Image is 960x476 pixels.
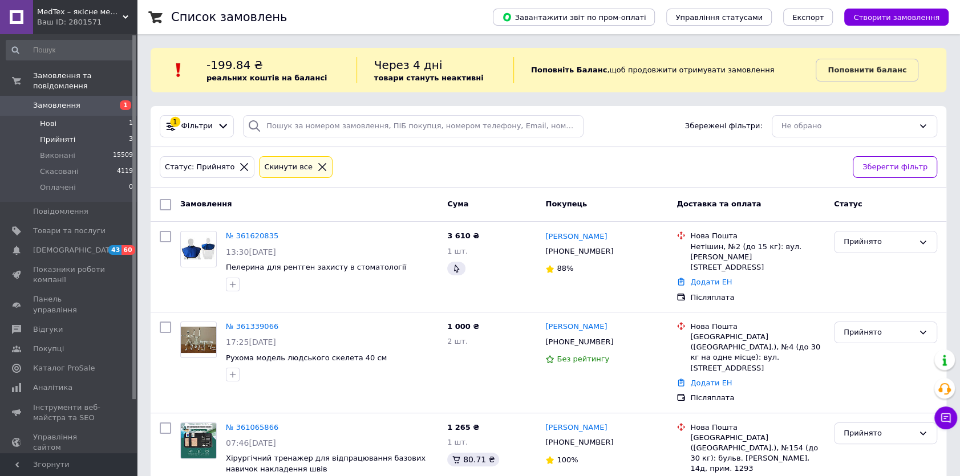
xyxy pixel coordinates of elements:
button: Створити замовлення [844,9,949,26]
img: :exclamation: [170,62,187,79]
div: Cкинути все [262,161,315,173]
b: товари стануть неактивні [374,74,484,82]
span: Статус [834,200,862,208]
span: Відгуки [33,324,63,335]
span: 2 шт. [447,337,468,345]
div: Не обрано [781,120,914,132]
a: Додати ЕН [690,379,732,387]
span: 1 [129,119,133,129]
span: Каталог ProSale [33,363,95,373]
span: 13:30[DATE] [226,247,276,257]
div: Прийнято [844,327,914,339]
button: Управління статусами [666,9,772,26]
a: Поповнити баланс [816,59,918,82]
a: Рухома модель людського скелета 40 см [226,353,387,362]
img: Фото товару [181,327,216,353]
div: Нова Пошта [690,322,825,332]
span: 3 [129,135,133,145]
span: 1 265 ₴ [447,423,479,432]
span: 4119 [117,166,133,177]
input: Пошук за номером замовлення, ПІБ покупця, номером телефону, Email, номером накладної [243,115,584,137]
b: Поповніть Баланс [531,66,607,74]
div: [PHONE_NUMBER] [543,335,615,349]
span: Без рейтингу [557,355,609,363]
span: Товари та послуги [33,226,106,236]
a: Створити замовлення [833,13,949,21]
span: Покупець [545,200,587,208]
span: Оплачені [40,182,76,193]
div: Прийнято [844,428,914,440]
div: [GEOGRAPHIC_DATA] ([GEOGRAPHIC_DATA].), №4 (до 30 кг на одне місце): вул. [STREET_ADDRESS] [690,332,825,373]
a: № 361620835 [226,231,278,240]
span: Доставка та оплата [677,200,761,208]
span: Завантажити звіт по пром-оплаті [502,12,646,22]
div: Нова Пошта [690,231,825,241]
span: Покупці [33,344,64,354]
a: Додати ЕН [690,278,732,286]
span: Нові [40,119,56,129]
h1: Список замовлень [171,10,287,24]
span: 17:25[DATE] [226,337,276,347]
div: [GEOGRAPHIC_DATA] ([GEOGRAPHIC_DATA].), №154 (до 30 кг): бульв. [PERSON_NAME], 14д, прим. 1293 [690,433,825,474]
span: Управління статусами [675,13,763,22]
span: Управління сайтом [33,432,106,453]
span: Зберегти фільтр [862,161,927,173]
span: 1 шт. [447,247,468,255]
div: [PHONE_NUMBER] [543,244,615,259]
b: Поповнити баланс [828,66,906,74]
a: № 361339066 [226,322,278,331]
input: Пошук [6,40,134,60]
div: Ваш ID: 2801571 [37,17,137,27]
span: Повідомлення [33,206,88,217]
span: Замовлення та повідомлення [33,71,137,91]
span: 0 [129,182,133,193]
span: 88% [557,264,573,272]
span: Скасовані [40,166,79,177]
div: Статус: Прийнято [163,161,237,173]
span: Замовлення [180,200,232,208]
img: Фото товару [181,423,216,458]
span: Замовлення [33,100,80,111]
div: Нетішин, №2 (до 15 кг): вул. [PERSON_NAME][STREET_ADDRESS] [690,242,825,273]
span: Фільтри [181,121,213,132]
span: 07:46[DATE] [226,438,276,447]
span: 1 шт. [447,438,468,446]
span: Через 4 дні [374,58,443,72]
span: 1 [120,100,131,110]
span: Прийняті [40,135,75,145]
div: [PHONE_NUMBER] [543,435,615,450]
span: Збережені фільтри: [685,121,763,132]
div: Післяплата [690,292,825,303]
span: -199.84 ₴ [206,58,263,72]
button: Зберегти фільтр [853,156,937,178]
span: Аналітика [33,383,72,393]
span: MedTex – якісне медичне обладнання за низькими цінами [37,7,123,17]
div: Післяплата [690,393,825,403]
button: Експорт [783,9,833,26]
b: реальних коштів на балансі [206,74,327,82]
span: 3 610 ₴ [447,231,479,240]
span: 60 [121,245,135,255]
span: 43 [108,245,121,255]
div: Прийнято [844,236,914,248]
span: Панель управління [33,294,106,315]
div: 80.71 ₴ [447,453,499,466]
div: Нова Пошта [690,422,825,433]
span: Cума [447,200,468,208]
a: [PERSON_NAME] [545,422,607,433]
span: Експорт [792,13,824,22]
a: [PERSON_NAME] [545,231,607,242]
span: 15509 [113,150,133,161]
button: Завантажити звіт по пром-оплаті [493,9,655,26]
span: [DEMOGRAPHIC_DATA] [33,245,118,255]
div: 1 [170,117,180,127]
a: [PERSON_NAME] [545,322,607,332]
span: 100% [557,455,578,464]
a: Пелерина для рентген захисту в стоматології [226,263,406,271]
a: Хірургічний тренажер для відпрацювання базових навичок накладення швів [226,454,426,473]
img: Фото товару [181,237,216,262]
a: № 361065866 [226,423,278,432]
